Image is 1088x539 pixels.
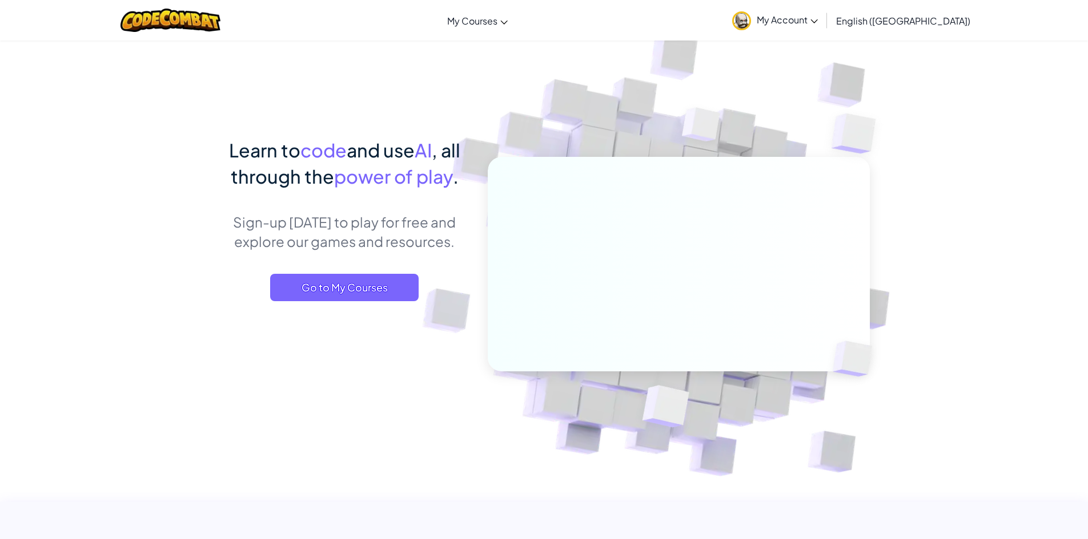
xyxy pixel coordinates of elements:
img: Overlap cubes [660,85,742,170]
span: English ([GEOGRAPHIC_DATA]) [836,15,970,27]
span: and use [347,139,415,161]
span: AI [415,139,432,161]
a: English ([GEOGRAPHIC_DATA]) [830,5,976,36]
img: Overlap cubes [809,86,908,182]
img: avatar [732,11,751,30]
img: Overlap cubes [614,361,716,456]
a: My Account [726,2,824,38]
span: Learn to [229,139,300,161]
p: Sign-up [DATE] to play for free and explore our games and resources. [219,212,471,251]
span: My Courses [447,15,497,27]
img: CodeCombat logo [121,9,220,32]
span: code [300,139,347,161]
span: My Account [757,14,818,26]
img: Overlap cubes [813,317,899,400]
span: . [453,165,459,188]
span: power of play [334,165,453,188]
a: My Courses [441,5,513,36]
a: Go to My Courses [270,274,419,301]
